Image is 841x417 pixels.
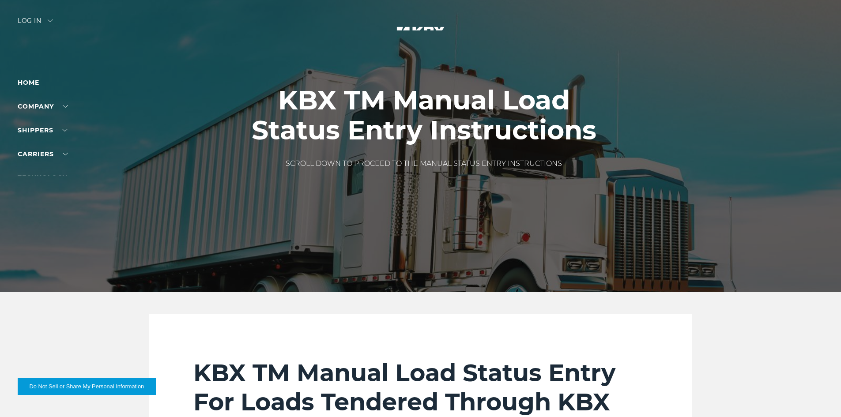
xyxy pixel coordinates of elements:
h1: KBX TM Manual Load Status Entry Instructions [243,85,605,145]
img: kbx logo [388,18,454,56]
a: Home [18,79,39,86]
a: Technology [18,174,67,182]
a: SHIPPERS [18,126,68,134]
div: Log in [18,18,53,30]
a: Carriers [18,150,68,158]
a: Company [18,102,68,110]
p: SCROLL DOWN TO PROCEED TO THE MANUAL STATUS ENTRY INSTRUCTIONS [243,158,605,169]
button: Do Not Sell or Share My Personal Information [18,378,156,395]
img: arrow [48,19,53,22]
